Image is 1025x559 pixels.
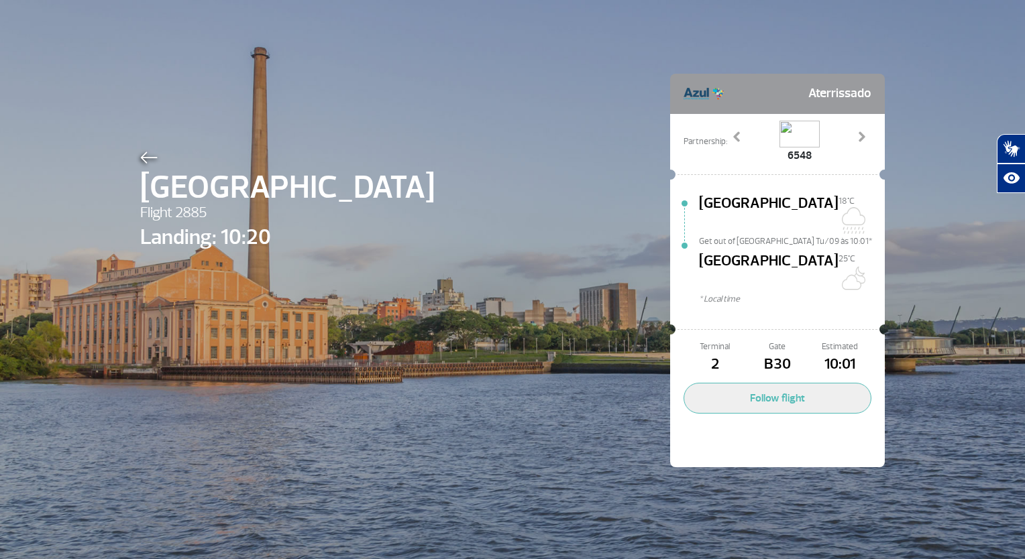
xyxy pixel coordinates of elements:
span: 18°C [839,196,855,206]
img: Nublado [839,207,865,234]
div: Plugin de acessibilidade da Hand Talk. [997,134,1025,193]
span: 10:01 [809,353,871,376]
span: Terminal [684,340,746,353]
span: Landing: 10:20 [140,221,435,253]
span: Gate [746,340,808,353]
span: [GEOGRAPHIC_DATA] [699,250,839,293]
span: Partnership: [684,135,727,148]
button: Abrir tradutor de língua de sinais. [997,134,1025,164]
span: * Local time [699,293,885,306]
span: [GEOGRAPHIC_DATA] [140,164,435,212]
span: 25°C [839,253,855,264]
span: Estimated [809,340,871,353]
span: 2 [684,353,746,376]
button: Follow flight [684,383,871,414]
span: [GEOGRAPHIC_DATA] [699,192,839,235]
span: Get out of [GEOGRAPHIC_DATA] Tu/09 às 10:01* [699,235,885,245]
span: Flight 2885 [140,202,435,225]
span: Aterrissado [808,80,871,107]
span: 6548 [779,147,820,164]
img: Algumas nuvens [839,265,865,292]
button: Abrir recursos assistivos. [997,164,1025,193]
span: B30 [746,353,808,376]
